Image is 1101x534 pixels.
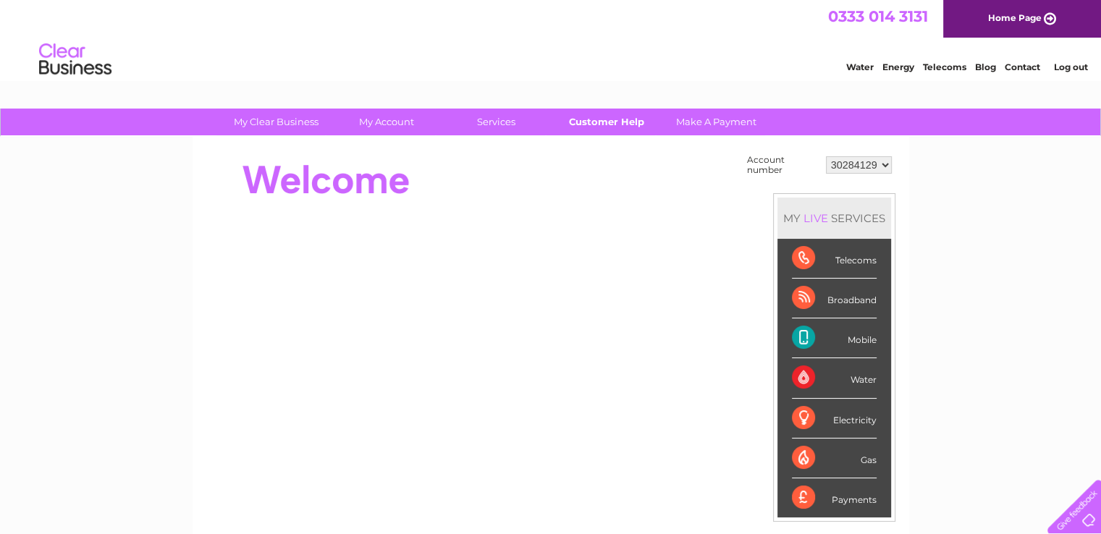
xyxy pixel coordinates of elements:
[828,7,928,25] a: 0333 014 3131
[792,438,877,478] div: Gas
[209,8,893,70] div: Clear Business is a trading name of Verastar Limited (registered in [GEOGRAPHIC_DATA] No. 3667643...
[792,239,877,279] div: Telecoms
[216,109,336,135] a: My Clear Business
[923,62,966,72] a: Telecoms
[792,478,877,517] div: Payments
[657,109,776,135] a: Make A Payment
[1005,62,1040,72] a: Contact
[792,358,877,398] div: Water
[882,62,914,72] a: Energy
[436,109,556,135] a: Services
[326,109,446,135] a: My Account
[801,211,831,225] div: LIVE
[792,399,877,438] div: Electricity
[743,151,822,179] td: Account number
[975,62,996,72] a: Blog
[792,279,877,318] div: Broadband
[792,318,877,358] div: Mobile
[846,62,874,72] a: Water
[38,38,112,82] img: logo.png
[777,198,891,239] div: MY SERVICES
[547,109,666,135] a: Customer Help
[1053,62,1087,72] a: Log out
